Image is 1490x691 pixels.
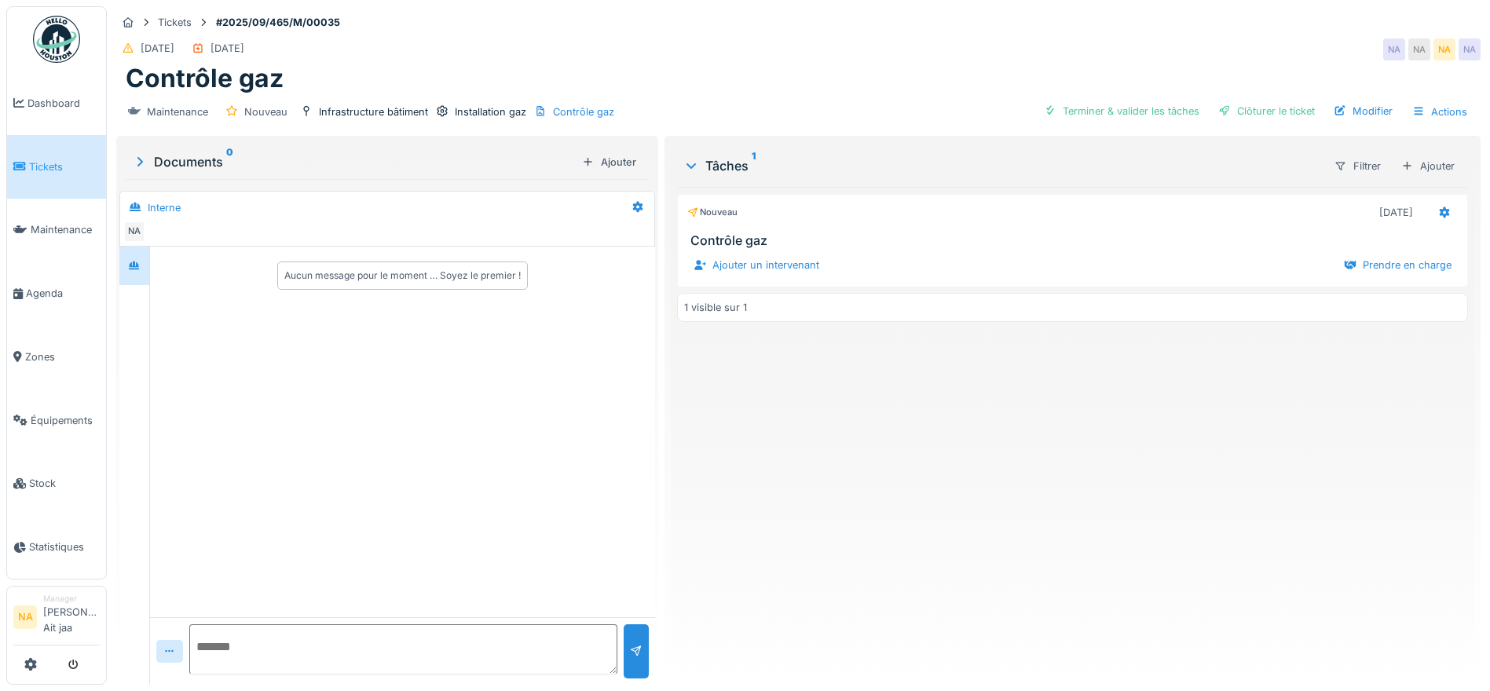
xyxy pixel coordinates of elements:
a: Stock [7,452,106,516]
div: Filtrer [1327,155,1388,177]
div: Ajouter un intervenant [687,254,826,276]
li: [PERSON_NAME] Ait jaa [43,593,100,642]
a: Zones [7,325,106,389]
div: Documents [132,152,576,171]
div: Tâches [683,156,1321,175]
a: Tickets [7,135,106,199]
div: Installation gaz [455,104,526,119]
div: Clôturer le ticket [1212,101,1321,122]
a: Statistiques [7,515,106,579]
div: Manager [43,593,100,605]
span: Statistiques [29,539,100,554]
div: Tickets [158,15,192,30]
div: NA [1433,38,1455,60]
div: Infrastructure bâtiment [319,104,428,119]
h1: Contrôle gaz [126,64,284,93]
a: NA Manager[PERSON_NAME] Ait jaa [13,593,100,645]
strong: #2025/09/465/M/00035 [210,15,346,30]
span: Stock [29,476,100,491]
div: Contrôle gaz [553,104,614,119]
div: Maintenance [147,104,208,119]
div: Nouveau [687,206,738,219]
span: Équipements [31,413,100,428]
img: Badge_color-CXgf-gQk.svg [33,16,80,63]
div: Prendre en charge [1338,254,1458,276]
a: Équipements [7,389,106,452]
div: NA [1408,38,1430,60]
div: Actions [1405,101,1474,123]
span: Zones [25,349,100,364]
a: Agenda [7,261,106,325]
a: Maintenance [7,199,106,262]
div: [DATE] [211,41,244,56]
div: Modifier [1327,101,1399,122]
a: Dashboard [7,71,106,135]
div: NA [1459,38,1481,60]
span: Tickets [29,159,100,174]
div: NA [1383,38,1405,60]
div: Interne [148,200,181,215]
h3: Contrôle gaz [690,233,1461,248]
div: 1 visible sur 1 [684,300,747,315]
div: [DATE] [141,41,174,56]
sup: 0 [226,152,233,171]
sup: 1 [752,156,756,175]
div: Ajouter [1394,155,1462,177]
div: Terminer & valider les tâches [1038,101,1206,122]
div: [DATE] [1379,205,1413,220]
div: NA [123,221,145,243]
div: Aucun message pour le moment … Soyez le premier ! [284,269,521,283]
span: Dashboard [27,96,100,111]
span: Agenda [26,286,100,301]
span: Maintenance [31,222,100,237]
div: Nouveau [244,104,287,119]
div: Ajouter [576,152,642,173]
li: NA [13,605,37,629]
